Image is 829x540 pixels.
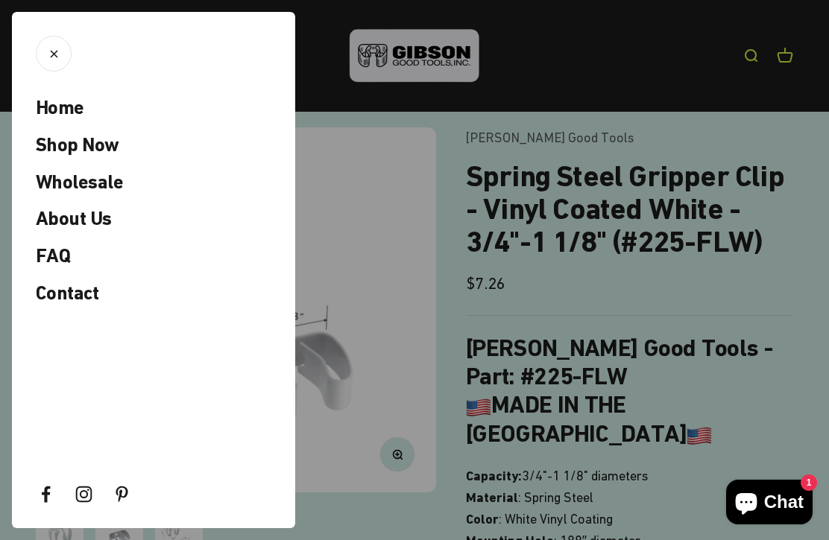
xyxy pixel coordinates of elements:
a: Home [36,95,271,121]
span: Contact [36,282,98,304]
span: Home [36,96,84,118]
a: Follow on Instagram [74,484,94,504]
a: Follow on Facebook [36,484,56,504]
a: Contact [36,281,271,306]
span: Shop Now [36,133,119,156]
span: About Us [36,207,112,229]
a: Shop Now [36,133,271,158]
button: Close [36,36,72,72]
inbox-online-store-chat: Shopify online store chat [722,480,817,528]
a: FAQ [36,244,271,269]
span: FAQ [36,244,70,267]
a: Follow on Pinterest [112,484,132,504]
span: Wholesale [36,171,123,193]
a: About Us [36,206,271,232]
a: Wholesale [36,170,271,195]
